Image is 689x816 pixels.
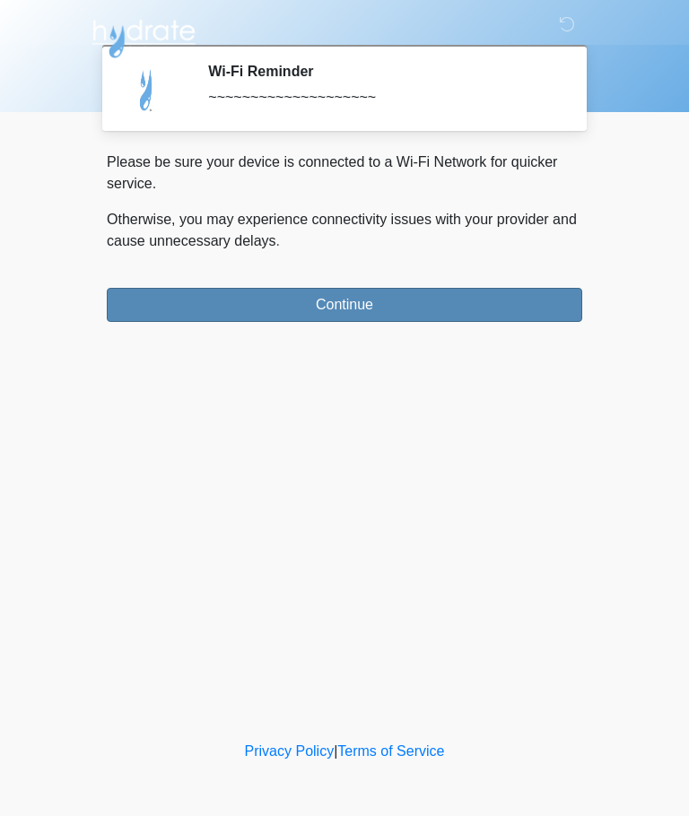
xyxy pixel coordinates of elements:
button: Continue [107,288,582,322]
img: Hydrate IV Bar - Arcadia Logo [89,13,198,59]
a: Privacy Policy [245,743,335,759]
p: Please be sure your device is connected to a Wi-Fi Network for quicker service. [107,152,582,195]
a: Terms of Service [337,743,444,759]
img: Agent Avatar [120,63,174,117]
span: . [276,233,280,248]
a: | [334,743,337,759]
p: Otherwise, you may experience connectivity issues with your provider and cause unnecessary delays [107,209,582,252]
div: ~~~~~~~~~~~~~~~~~~~~ [208,87,555,109]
